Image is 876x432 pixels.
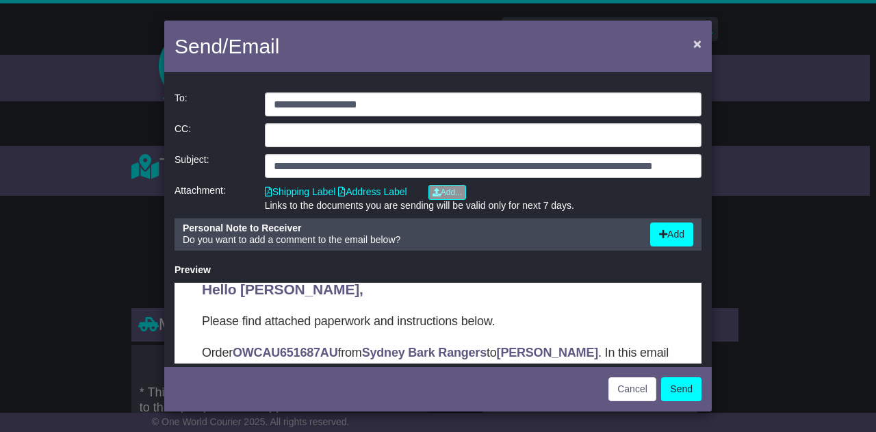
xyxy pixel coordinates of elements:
button: Add [650,223,693,246]
div: Do you want to add a comment to the email below? [176,223,643,246]
p: Please find attached paperwork and instructions below. [27,29,500,48]
a: Shipping Label [265,186,336,197]
p: Order from to . In this email you’ll find important information about your order, and what you ne... [27,60,500,99]
strong: [PERSON_NAME] [322,63,424,77]
strong: OWCAU651687AU [58,63,163,77]
span: × [693,36,701,51]
button: Send [661,377,701,401]
div: Attachment: [168,185,258,212]
strong: Sydney Bark Rangers [188,63,312,77]
div: CC: [168,123,258,147]
div: Links to the documents you are sending will be valid only for next 7 days. [265,200,701,212]
h4: Send/Email [175,31,279,62]
div: Personal Note to Receiver [183,223,636,234]
div: Preview [175,264,701,276]
div: Subject: [168,154,258,178]
button: Close [686,29,708,58]
div: To: [168,92,258,116]
a: Address Label [338,186,407,197]
button: Cancel [608,377,656,401]
a: Add... [428,185,466,200]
